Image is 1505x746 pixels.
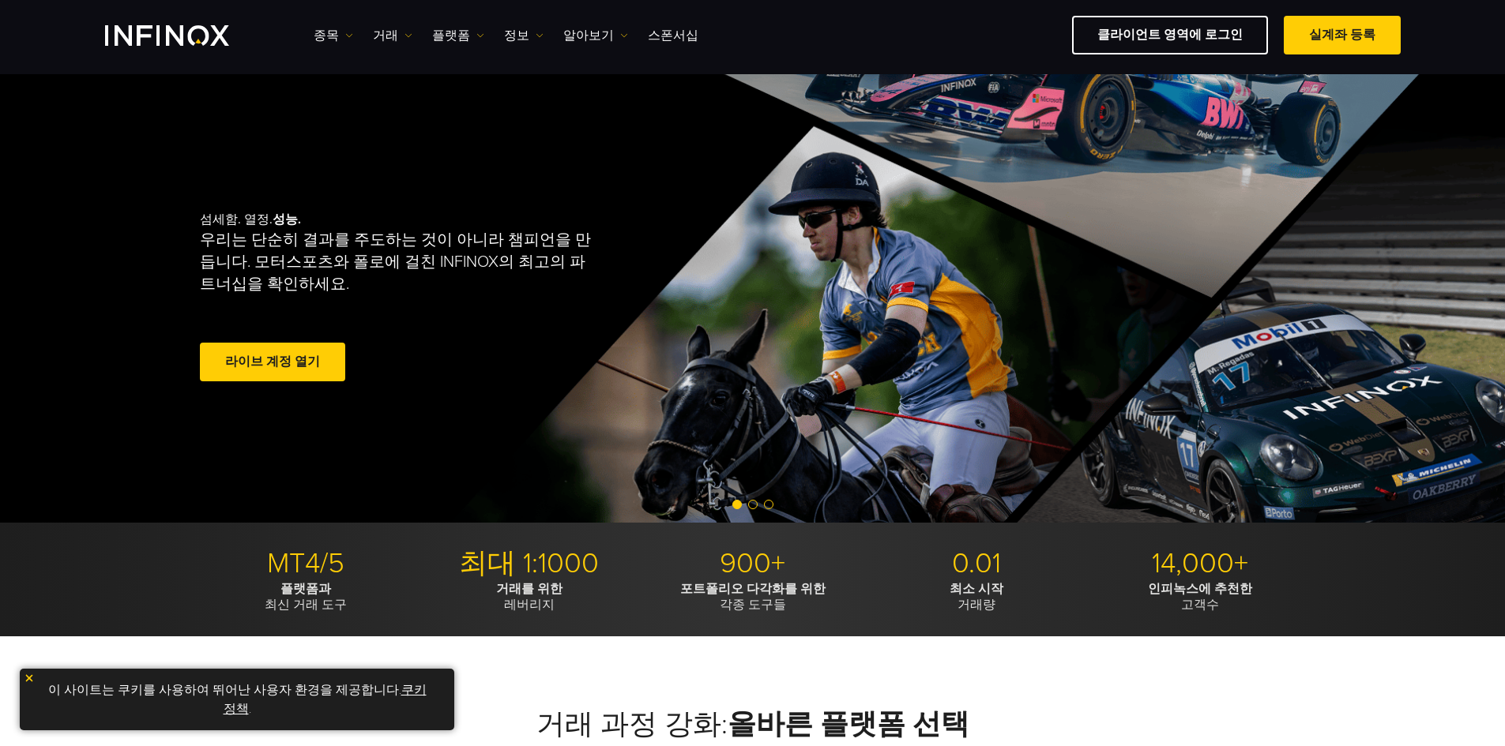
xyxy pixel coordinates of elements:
[105,25,266,46] a: INFINOX Logo
[1148,581,1252,597] strong: 인피녹스에 추천한
[373,26,412,45] a: 거래
[1094,546,1306,581] p: 14,000+
[200,186,698,410] div: 섬세함. 열정.
[200,229,598,295] p: 우리는 단순히 결과를 주도하는 것이 아니라 챔피언을 만듭니다. 모터스포츠와 폴로에 걸친 INFINOX의 최고의 파트너십을 확인하세요.
[432,26,484,45] a: 플랫폼
[748,500,758,509] span: Go to slide 2
[950,581,1003,597] strong: 최소 시작
[648,26,698,45] a: 스폰서십
[647,581,859,613] p: 각종 도구들
[314,26,353,45] a: 종목
[728,707,969,741] strong: 올바른 플랫폼 선택
[200,343,345,381] a: 라이브 계정 열기
[423,546,635,581] p: 최대 1:1000
[200,581,412,613] p: 최신 거래 도구
[280,581,331,597] strong: 플랫폼과
[563,26,628,45] a: 알아보기
[273,212,301,227] strong: 성능.
[764,500,773,509] span: Go to slide 3
[1284,16,1401,54] a: 실계좌 등록
[423,581,635,613] p: 레버리지
[732,500,742,509] span: Go to slide 1
[871,581,1082,613] p: 거래량
[504,26,544,45] a: 정보
[871,546,1082,581] p: 0.01
[496,581,562,597] strong: 거래를 위한
[647,546,859,581] p: 900+
[200,707,1306,742] h2: 거래 과정 강화:
[200,546,412,581] p: MT4/5
[1094,581,1306,613] p: 고객수
[1072,16,1268,54] a: 클라이언트 영역에 로그인
[28,677,446,722] p: 이 사이트는 쿠키를 사용하여 뛰어난 사용자 환경을 제공합니다. .
[680,581,826,597] strong: 포트폴리오 다각화를 위한
[24,673,35,684] img: yellow close icon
